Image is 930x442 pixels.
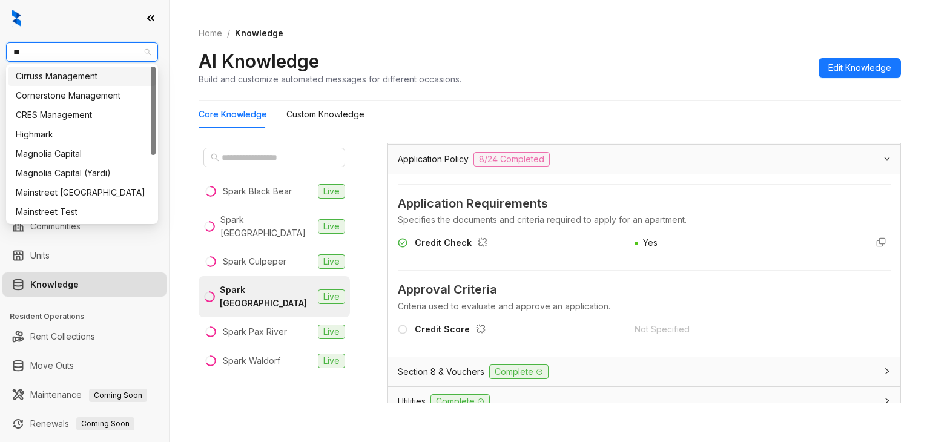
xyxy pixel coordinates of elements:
button: Edit Knowledge [819,58,901,78]
span: search [211,153,219,162]
img: logo [12,10,21,27]
div: Spark [GEOGRAPHIC_DATA] [220,213,313,240]
li: Communities [2,214,167,239]
div: Criteria used to evaluate and approve an application. [398,300,891,313]
div: Spark Waldorf [223,354,280,368]
div: Magnolia Capital (Yardi) [8,163,156,183]
a: Units [30,243,50,268]
span: Live [318,254,345,269]
span: Live [318,354,345,368]
div: Mainstreet [GEOGRAPHIC_DATA] [16,186,148,199]
li: Rent Collections [2,325,167,349]
div: Spark [GEOGRAPHIC_DATA] [220,283,313,310]
span: Live [318,219,345,234]
div: Magnolia Capital [16,147,148,160]
div: CRES Management [8,105,156,125]
div: Cirruss Management [16,70,148,83]
div: Core Knowledge [199,108,267,121]
span: Complete [430,394,490,409]
span: Live [318,325,345,339]
div: Spark Culpeper [223,255,286,268]
div: Cornerstone Management [8,86,156,105]
a: RenewalsComing Soon [30,412,134,436]
h3: Resident Operations [10,311,169,322]
li: Move Outs [2,354,167,378]
span: expanded [883,155,891,162]
span: Complete [489,364,549,379]
li: Knowledge [2,272,167,297]
li: Leasing [2,133,167,157]
span: Live [318,184,345,199]
span: Application Policy [398,153,469,166]
li: Renewals [2,412,167,436]
div: Section 8 & VouchersComplete [388,357,900,386]
span: Live [318,289,345,304]
span: collapsed [883,397,891,404]
div: CRES Management [16,108,148,122]
li: Maintenance [2,383,167,407]
span: Coming Soon [76,417,134,430]
h2: AI Knowledge [199,50,319,73]
div: Custom Knowledge [286,108,364,121]
a: Knowledge [30,272,79,297]
div: Spark Pax River [223,325,287,338]
li: / [227,27,230,40]
div: Spark Black Bear [223,185,292,198]
div: Mainstreet Test [8,202,156,222]
div: Magnolia Capital [8,144,156,163]
span: Approval Criteria [398,280,891,299]
div: Application Policy8/24 Completed [388,145,900,174]
div: Cirruss Management [8,67,156,86]
li: Units [2,243,167,268]
div: Magnolia Capital (Yardi) [16,167,148,180]
span: 8/24 Completed [473,152,550,167]
span: Section 8 & Vouchers [398,365,484,378]
div: Highmark [8,125,156,144]
a: Communities [30,214,81,239]
div: Not Specified [635,323,857,336]
div: UtilitiesComplete [388,387,900,416]
div: Specifies the documents and criteria required to apply for an apartment. [398,213,891,226]
div: Credit Check [415,236,492,252]
span: Edit Knowledge [828,61,891,74]
a: Move Outs [30,354,74,378]
span: Application Requirements [398,194,891,213]
span: collapsed [883,368,891,375]
div: Credit Score [415,323,490,338]
div: Mainstreet Canada [8,183,156,202]
span: Yes [643,237,658,248]
a: Rent Collections [30,325,95,349]
a: Home [196,27,225,40]
div: Cornerstone Management [16,89,148,102]
div: Build and customize automated messages for different occasions. [199,73,461,85]
span: Knowledge [235,28,283,38]
div: Highmark [16,128,148,141]
span: Coming Soon [89,389,147,402]
li: Collections [2,162,167,186]
div: Mainstreet Test [16,205,148,219]
span: Utilities [398,395,426,408]
li: Leads [2,81,167,105]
